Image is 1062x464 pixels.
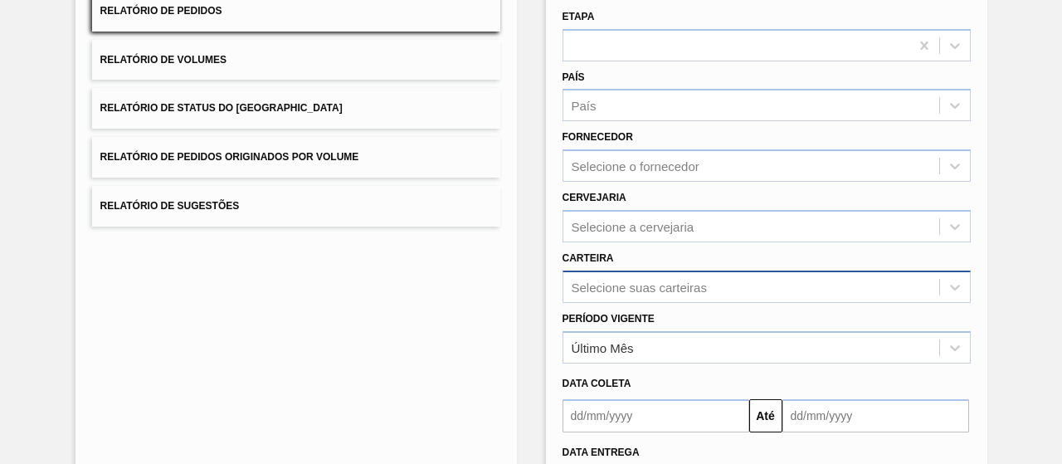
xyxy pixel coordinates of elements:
[563,192,626,203] label: Cervejaria
[572,159,699,173] div: Selecione o fornecedor
[572,219,694,233] div: Selecione a cervejaria
[563,131,633,143] label: Fornecedor
[563,11,595,22] label: Etapa
[572,280,707,294] div: Selecione suas carteiras
[92,88,500,129] button: Relatório de Status do [GEOGRAPHIC_DATA]
[100,5,222,17] span: Relatório de Pedidos
[749,399,782,432] button: Até
[563,71,585,83] label: País
[92,186,500,227] button: Relatório de Sugestões
[92,137,500,178] button: Relatório de Pedidos Originados por Volume
[100,102,343,114] span: Relatório de Status do [GEOGRAPHIC_DATA]
[572,340,634,354] div: Último Mês
[563,313,655,325] label: Período Vigente
[563,252,614,264] label: Carteira
[100,54,227,66] span: Relatório de Volumes
[100,151,359,163] span: Relatório de Pedidos Originados por Volume
[92,40,500,81] button: Relatório de Volumes
[563,378,631,389] span: Data coleta
[572,99,597,113] div: País
[563,447,640,458] span: Data entrega
[100,200,240,212] span: Relatório de Sugestões
[563,399,749,432] input: dd/mm/yyyy
[782,399,969,432] input: dd/mm/yyyy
